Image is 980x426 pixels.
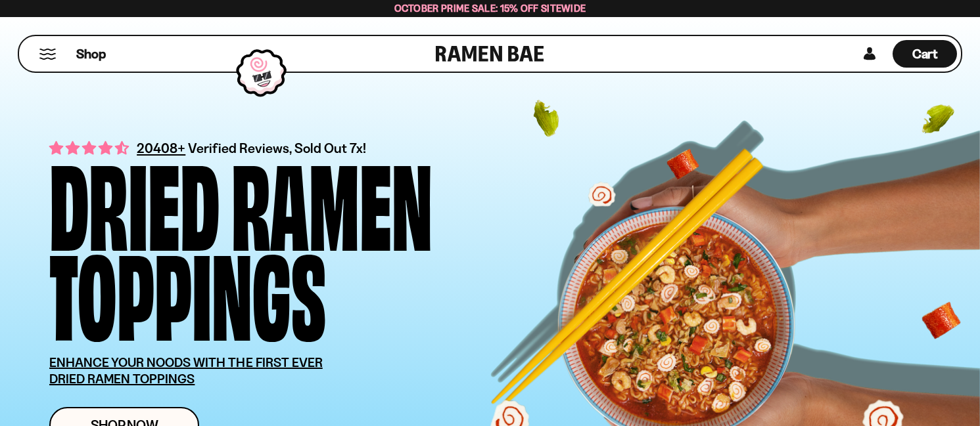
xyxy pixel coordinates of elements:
[231,155,432,245] div: Ramen
[76,40,106,68] a: Shop
[49,354,323,387] u: ENHANCE YOUR NOODS WITH THE FIRST EVER DRIED RAMEN TOPPINGS
[49,245,326,335] div: Toppings
[394,2,586,14] span: October Prime Sale: 15% off Sitewide
[49,155,220,245] div: Dried
[76,45,106,63] span: Shop
[912,46,938,62] span: Cart
[893,36,957,72] div: Cart
[39,49,57,60] button: Mobile Menu Trigger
